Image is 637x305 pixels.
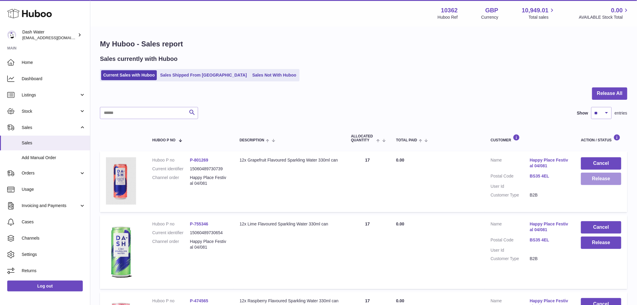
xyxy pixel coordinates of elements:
img: 103621706197473.png [106,221,136,281]
span: Total sales [529,14,555,20]
span: Dashboard [22,76,85,82]
span: Invoicing and Payments [22,203,79,209]
dt: Postal Code [491,173,530,181]
div: 12x Lime Flavoured Sparkling Water 330ml can [240,221,339,227]
span: Cases [22,219,85,225]
a: Current Sales with Huboo [101,70,157,80]
a: Happy Place Festival 04/081 [530,157,569,169]
dt: Current identifier [152,230,190,236]
span: 10,949.01 [522,6,548,14]
span: Home [22,60,85,65]
div: Currency [481,14,499,20]
td: 17 [345,151,390,212]
button: Release [581,237,621,249]
span: 0.00 [396,298,404,303]
dt: Huboo P no [152,221,190,227]
span: Orders [22,170,79,176]
span: ALLOCATED Quantity [351,134,375,142]
a: Sales Not With Huboo [250,70,298,80]
dt: Current identifier [152,166,190,172]
span: Channels [22,235,85,241]
dt: Name [491,221,530,234]
dt: User Id [491,247,530,253]
div: Dash Water [22,29,76,41]
a: P-801269 [190,158,208,162]
a: Log out [7,281,83,291]
button: Cancel [581,157,621,170]
span: Total paid [396,138,417,142]
a: P-755346 [190,222,208,226]
img: internalAdmin-10362@internal.huboo.com [7,30,16,39]
a: 10,949.01 Total sales [522,6,555,20]
div: Huboo Ref [438,14,458,20]
h1: My Huboo - Sales report [100,39,627,49]
span: entries [615,110,627,116]
span: Huboo P no [152,138,176,142]
a: P-474565 [190,298,208,303]
dd: Happy Place Festival 04/081 [190,239,228,250]
span: Returns [22,268,85,274]
h2: Sales currently with Huboo [100,55,178,63]
span: 0.00 [396,158,404,162]
span: Description [240,138,264,142]
span: Stock [22,108,79,114]
div: 12x Grapefruit Flavoured Sparkling Water 330ml can [240,157,339,163]
label: Show [577,110,588,116]
dt: Customer Type [491,192,530,198]
dt: Name [491,157,530,170]
dt: Channel order [152,239,190,250]
dd: 15060489730654 [190,230,228,236]
span: Sales [22,125,79,130]
dt: Huboo P no [152,157,190,163]
span: 0.00 [396,222,404,226]
span: Sales [22,140,85,146]
a: BS35 4EL [530,237,569,243]
dt: Customer Type [491,256,530,262]
dt: User Id [491,184,530,189]
dd: B2B [530,192,569,198]
dt: Huboo P no [152,298,190,304]
div: Action / Status [581,134,621,142]
dd: B2B [530,256,569,262]
button: Release [581,173,621,185]
span: Settings [22,252,85,257]
span: Listings [22,92,79,98]
img: 103621724231836.png [106,157,136,205]
button: Cancel [581,221,621,234]
a: 0.00 AVAILABLE Stock Total [579,6,630,20]
dt: Postal Code [491,237,530,244]
dd: 15060489730739 [190,166,228,172]
dd: Happy Place Festival 04/081 [190,175,228,186]
span: Usage [22,187,85,192]
span: AVAILABLE Stock Total [579,14,630,20]
span: [EMAIL_ADDRESS][DOMAIN_NAME] [22,35,89,40]
div: 12x Raspberry Flavoured Sparkling Water 330ml can [240,298,339,304]
span: 0.00 [611,6,623,14]
button: Release All [592,87,627,100]
a: Happy Place Festival 04/081 [530,221,569,233]
a: Sales Shipped From [GEOGRAPHIC_DATA] [158,70,249,80]
td: 17 [345,215,390,289]
strong: 10362 [441,6,458,14]
dt: Channel order [152,175,190,186]
a: BS35 4EL [530,173,569,179]
span: Add Manual Order [22,155,85,161]
div: Customer [491,134,569,142]
strong: GBP [485,6,498,14]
